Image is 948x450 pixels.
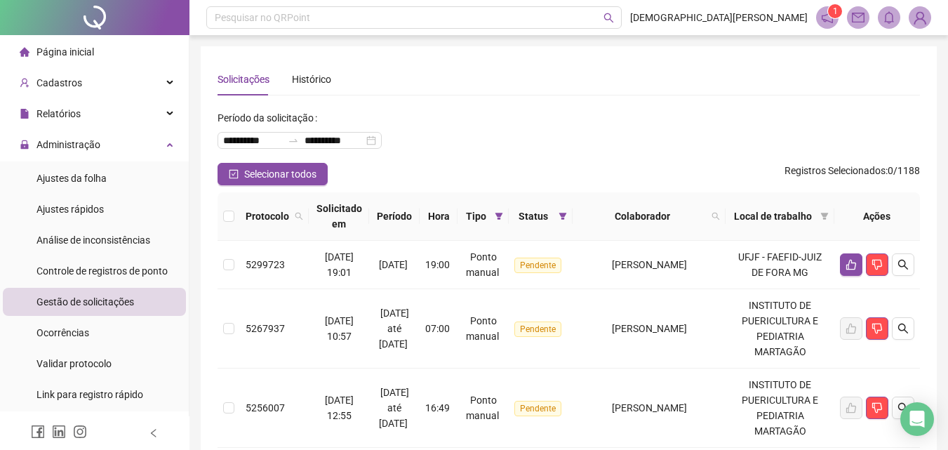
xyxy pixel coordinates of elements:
span: Protocolo [246,209,289,224]
sup: 1 [828,4,842,18]
span: [PERSON_NAME] [612,259,687,270]
span: check-square [229,169,239,179]
span: Controle de registros de ponto [36,265,168,277]
span: Ajustes rápidos [36,204,104,215]
span: to [288,135,299,146]
span: dislike [872,259,883,270]
span: Colaborador [578,209,706,224]
span: Ponto manual [466,251,499,278]
span: [DATE] [379,259,408,270]
span: Pendente [514,258,561,273]
td: UFJF - FAEFID-JUIZ DE FORA MG [726,241,834,289]
span: Relatórios [36,108,81,119]
span: home [20,47,29,57]
span: [DATE] até [DATE] [379,387,409,429]
span: like [846,259,857,270]
span: [DATE] até [DATE] [379,307,409,350]
span: 1 [833,6,838,16]
span: Ponto manual [466,395,499,421]
span: [PERSON_NAME] [612,323,687,334]
span: Gestão de solicitações [36,296,134,307]
span: Ocorrências [36,327,89,338]
span: facebook [31,425,45,439]
th: Hora [420,192,458,241]
span: Página inicial [36,46,94,58]
span: dislike [872,402,883,413]
span: filter [556,206,570,227]
span: Cadastros [36,77,82,88]
span: bell [883,11,895,24]
span: filter [820,212,829,220]
span: [DATE] 12:55 [325,395,354,421]
span: Tipo [463,209,488,224]
th: Período [369,192,420,241]
span: : 0 / 1188 [785,163,920,185]
span: 16:49 [425,402,450,413]
span: Registros Selecionados [785,165,886,176]
span: Ajustes da folha [36,173,107,184]
span: Selecionar todos [244,166,316,182]
div: Ações [840,209,914,224]
span: dislike [872,323,883,334]
span: search [897,323,909,334]
span: swap-right [288,135,299,146]
button: Selecionar todos [218,163,328,185]
span: Pendente [514,401,561,416]
span: [DEMOGRAPHIC_DATA][PERSON_NAME] [630,10,808,25]
span: filter [495,212,503,220]
span: search [709,206,723,227]
span: search [603,13,614,23]
span: Análise de inconsistências [36,234,150,246]
span: [PERSON_NAME] [612,402,687,413]
span: linkedin [52,425,66,439]
span: filter [492,206,506,227]
div: Open Intercom Messenger [900,402,934,436]
span: Administração [36,139,100,150]
span: 19:00 [425,259,450,270]
span: instagram [73,425,87,439]
td: INSTITUTO DE PUERICULTURA E PEDIATRIA MARTAGÃO [726,289,834,369]
span: lock [20,140,29,150]
span: filter [559,212,567,220]
span: search [897,259,909,270]
span: notification [821,11,834,24]
td: INSTITUTO DE PUERICULTURA E PEDIATRIA MARTAGÃO [726,369,834,448]
span: Validar protocolo [36,358,112,369]
span: search [295,212,303,220]
span: Pendente [514,322,561,337]
span: Link para registro rápido [36,389,143,400]
span: [DATE] 19:01 [325,251,354,278]
span: mail [852,11,864,24]
span: search [292,206,306,227]
span: 5299723 [246,259,285,270]
label: Período da solicitação [218,107,323,129]
span: Ponto manual [466,315,499,342]
span: user-add [20,78,29,88]
span: [DATE] 10:57 [325,315,354,342]
span: 07:00 [425,323,450,334]
span: 5267937 [246,323,285,334]
span: left [149,428,159,438]
span: Status [514,209,554,224]
span: 5256007 [246,402,285,413]
img: 69351 [909,7,930,28]
span: Local de trabalho [731,209,815,224]
span: search [712,212,720,220]
span: search [897,402,909,413]
div: Histórico [292,72,331,87]
span: filter [817,206,832,227]
span: file [20,109,29,119]
div: Solicitações [218,72,269,87]
th: Solicitado em [309,192,369,241]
